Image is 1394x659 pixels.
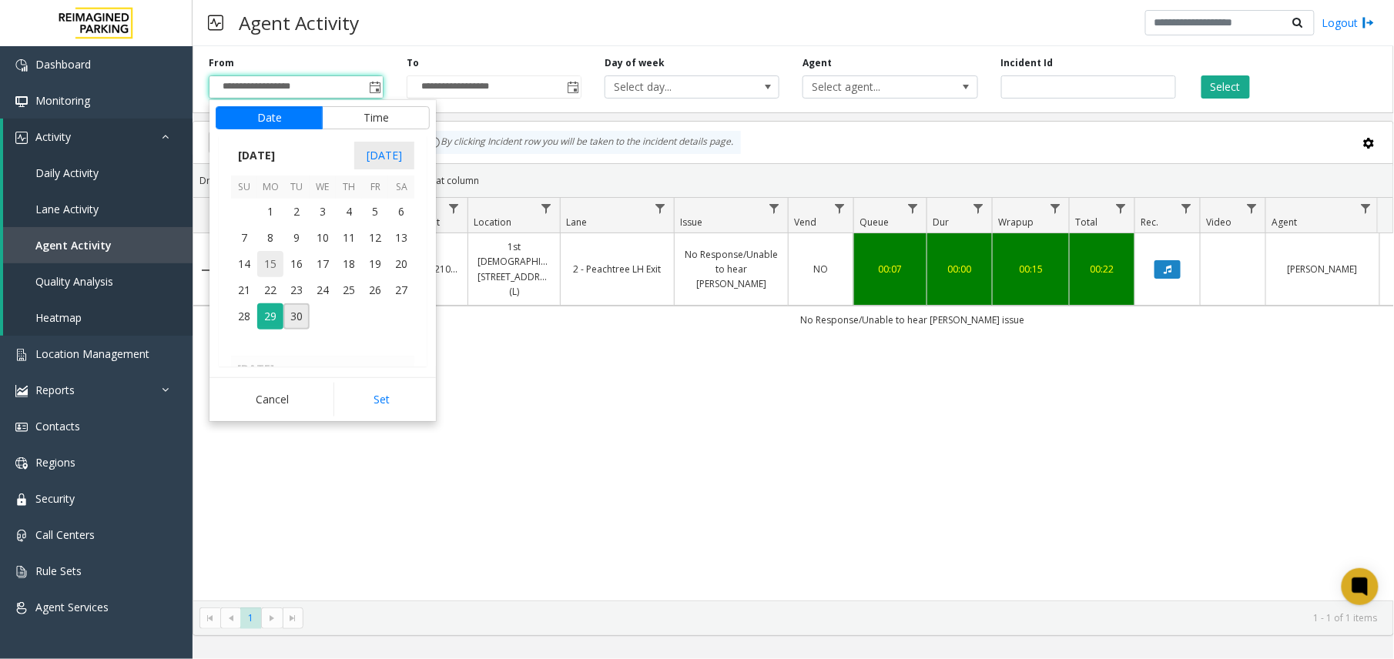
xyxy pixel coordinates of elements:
td: Tuesday, September 9, 2025 [283,225,310,251]
span: 6 [388,199,414,225]
span: 27 [388,277,414,303]
a: 2 - Peachtree LH Exit [570,262,665,276]
td: Wednesday, September 3, 2025 [310,199,336,225]
span: 16 [283,251,310,277]
a: 00:07 [863,262,917,276]
a: Dur Filter Menu [968,198,989,219]
span: Select agent... [803,76,942,98]
a: Vend Filter Menu [829,198,850,219]
a: Lane Filter Menu [650,198,671,219]
a: Location Filter Menu [536,198,557,219]
td: Tuesday, September 23, 2025 [283,277,310,303]
td: Saturday, September 20, 2025 [388,251,414,277]
span: Location Management [35,346,149,361]
a: Rec. Filter Menu [1176,198,1197,219]
a: 1st [DEMOGRAPHIC_DATA], [STREET_ADDRESS] (L) [478,239,551,299]
span: 13 [388,225,414,251]
span: 5 [362,199,388,225]
th: Tu [283,176,310,199]
th: We [310,176,336,199]
span: Agent Activity [35,238,112,253]
td: Saturday, September 13, 2025 [388,225,414,251]
td: Wednesday, September 24, 2025 [310,277,336,303]
span: 19 [362,251,388,277]
span: 25 [336,277,362,303]
td: Tuesday, September 30, 2025 [283,303,310,329]
a: Queue Filter Menu [903,198,923,219]
img: 'icon' [15,602,28,614]
span: Rule Sets [35,564,82,578]
a: Agent Filter Menu [1355,198,1376,219]
span: NO [814,263,829,276]
h3: Agent Activity [231,4,367,42]
span: [DATE] [354,142,414,169]
span: Select day... [605,76,744,98]
span: 29 [257,303,283,329]
img: 'icon' [15,59,28,72]
a: Wrapup Filter Menu [1045,198,1066,219]
span: 4 [336,199,362,225]
td: Thursday, September 11, 2025 [336,225,362,251]
a: Video Filter Menu [1242,198,1262,219]
span: Contacts [35,419,80,433]
th: Sa [388,176,414,199]
button: Date tab [216,106,323,129]
span: Vend [794,216,816,229]
a: Issue Filter Menu [764,198,785,219]
button: Select [1201,75,1250,99]
th: Mo [257,176,283,199]
span: Toggle popup [366,76,383,98]
td: Friday, September 12, 2025 [362,225,388,251]
span: 12 [362,225,388,251]
td: Sunday, September 21, 2025 [231,277,257,303]
span: 28 [231,303,257,329]
a: Heatmap [3,299,193,336]
img: 'icon' [15,493,28,506]
span: 8 [257,225,283,251]
div: By clicking Incident row you will be taken to the incident details page. [421,131,741,154]
img: 'icon' [15,95,28,108]
a: Logout [1322,15,1375,31]
img: 'icon' [15,457,28,470]
span: Call Centers [35,527,95,542]
img: logout [1362,15,1375,31]
span: 20 [388,251,414,277]
td: Friday, September 5, 2025 [362,199,388,225]
span: 14 [231,251,257,277]
img: 'icon' [15,349,28,361]
img: pageIcon [208,4,223,42]
span: Agent Services [35,600,109,614]
td: Thursday, September 18, 2025 [336,251,362,277]
button: Set [333,383,431,416]
a: Lane Activity [3,191,193,227]
label: To [407,56,419,70]
th: Su [231,176,257,199]
td: Wednesday, September 10, 2025 [310,225,336,251]
td: Tuesday, September 2, 2025 [283,199,310,225]
span: Security [35,491,75,506]
a: 00:00 [937,262,983,276]
span: Reports [35,383,75,397]
span: Wrapup [998,216,1034,229]
a: Activity [3,119,193,155]
span: Lane [566,216,587,229]
td: Sunday, September 28, 2025 [231,303,257,329]
td: Monday, September 1, 2025 [257,199,283,225]
td: Monday, September 29, 2025 [257,303,283,329]
td: Monday, September 15, 2025 [257,251,283,277]
a: Collapse Details [193,264,218,276]
td: Friday, September 26, 2025 [362,277,388,303]
a: 00:15 [1002,262,1060,276]
label: Incident Id [1001,56,1054,70]
a: No Response/Unable to hear [PERSON_NAME] [684,247,779,292]
span: Video [1206,216,1231,229]
span: 30 [283,303,310,329]
div: Data table [193,198,1393,600]
span: 2 [283,199,310,225]
button: Cancel [216,383,329,416]
img: 'icon' [15,566,28,578]
span: 22 [257,277,283,303]
label: From [209,56,234,70]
